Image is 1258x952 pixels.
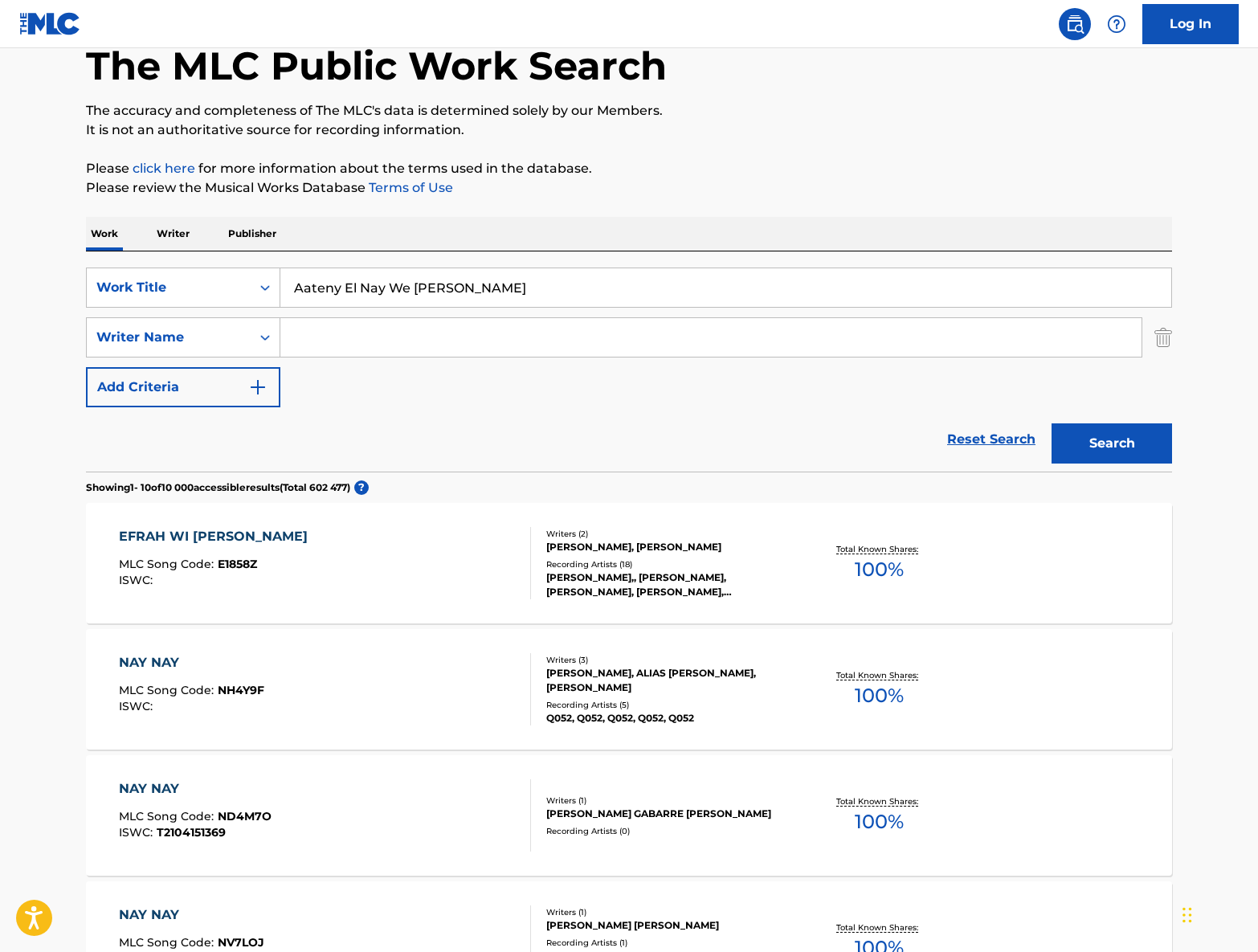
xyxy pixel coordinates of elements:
span: MLC Song Code : [119,809,218,823]
div: [PERSON_NAME],, [PERSON_NAME], [PERSON_NAME], [PERSON_NAME], [PERSON_NAME], [PERSON_NAME], [PERSO... [546,570,789,599]
img: search [1065,14,1084,34]
h1: The MLC Public Work Search [86,42,667,90]
form: Search Form [86,268,1172,472]
div: Writers ( 2 ) [546,528,789,540]
p: Please for more information about the terms used in the database. [86,159,1172,178]
span: ? [354,480,369,495]
a: click here [133,161,195,176]
span: E1858Z [218,557,257,571]
div: Recording Artists ( 5 ) [546,699,789,711]
button: Add Criteria [86,367,280,407]
div: Q052, Q052, Q052, Q052, Q052 [546,711,789,725]
button: Search [1052,423,1172,464]
span: 100 % [855,681,904,710]
span: T2104151369 [157,825,226,840]
div: NAY NAY [119,905,264,925]
div: Writer Name [96,328,241,347]
span: MLC Song Code : [119,557,218,571]
span: MLC Song Code : [119,935,218,950]
span: NH4Y9F [218,683,264,697]
a: Terms of Use [366,180,453,195]
img: MLC Logo [19,12,81,35]
p: Total Known Shares: [836,795,922,807]
span: ISWC : [119,699,157,713]
p: Total Known Shares: [836,921,922,934]
div: Recording Artists ( 18 ) [546,558,789,570]
p: The accuracy and completeness of The MLC's data is determined solely by our Members. [86,101,1172,121]
div: EFRAH WI [PERSON_NAME] [119,527,316,546]
span: 100 % [855,555,904,584]
div: Help [1101,8,1133,40]
div: Writers ( 1 ) [546,906,789,918]
div: Work Title [96,278,241,297]
div: [PERSON_NAME] [PERSON_NAME] [546,918,789,933]
div: [PERSON_NAME] GABARRE [PERSON_NAME] [546,807,789,821]
span: ISWC : [119,825,157,840]
a: NAY NAYMLC Song Code:ND4M7OISWC:T2104151369Writers (1)[PERSON_NAME] GABARRE [PERSON_NAME]Recordin... [86,755,1172,876]
div: [PERSON_NAME], [PERSON_NAME] [546,540,789,554]
div: Recording Artists ( 0 ) [546,825,789,837]
div: Recording Artists ( 1 ) [546,937,789,949]
a: Reset Search [939,422,1044,457]
p: Showing 1 - 10 of 10 000 accessible results (Total 602 477 ) [86,480,350,495]
div: NAY NAY [119,779,272,799]
span: NV7LOJ [218,935,264,950]
a: Log In [1142,4,1239,44]
a: EFRAH WI [PERSON_NAME]MLC Song Code:E1858ZISWC:Writers (2)[PERSON_NAME], [PERSON_NAME]Recording A... [86,503,1172,623]
p: Writer [152,217,194,251]
img: Delete Criterion [1154,317,1172,358]
p: Total Known Shares: [836,543,922,555]
p: Please review the Musical Works Database [86,178,1172,198]
span: ISWC : [119,573,157,587]
div: Glisser [1182,891,1192,939]
div: [PERSON_NAME], ALIAS [PERSON_NAME], [PERSON_NAME] [546,666,789,695]
div: Writers ( 3 ) [546,654,789,666]
a: Public Search [1059,8,1091,40]
span: MLC Song Code : [119,683,218,697]
a: NAY NAYMLC Song Code:NH4Y9FISWC:Writers (3)[PERSON_NAME], ALIAS [PERSON_NAME], [PERSON_NAME]Recor... [86,629,1172,750]
p: It is not an authoritative source for recording information. [86,121,1172,140]
div: NAY NAY [119,653,264,672]
span: 100 % [855,807,904,836]
div: Writers ( 1 ) [546,795,789,807]
iframe: Chat Widget [1178,875,1258,952]
p: Publisher [223,217,281,251]
p: Total Known Shares: [836,669,922,681]
div: Widget de clavardage [1178,875,1258,952]
img: 9d2ae6d4665cec9f34b9.svg [248,378,268,397]
img: help [1107,14,1126,34]
p: Work [86,217,123,251]
span: ND4M7O [218,809,272,823]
